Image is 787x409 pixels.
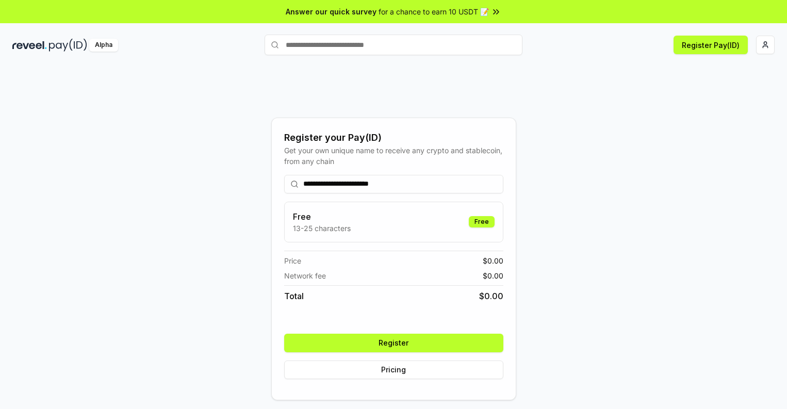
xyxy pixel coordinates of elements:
[293,223,351,234] p: 13-25 characters
[483,270,503,281] span: $ 0.00
[674,36,748,54] button: Register Pay(ID)
[479,290,503,302] span: $ 0.00
[284,270,326,281] span: Network fee
[284,334,503,352] button: Register
[284,361,503,379] button: Pricing
[379,6,489,17] span: for a chance to earn 10 USDT 📝
[483,255,503,266] span: $ 0.00
[12,39,47,52] img: reveel_dark
[284,130,503,145] div: Register your Pay(ID)
[284,145,503,167] div: Get your own unique name to receive any crypto and stablecoin, from any chain
[286,6,376,17] span: Answer our quick survey
[49,39,87,52] img: pay_id
[469,216,495,227] div: Free
[284,255,301,266] span: Price
[89,39,118,52] div: Alpha
[284,290,304,302] span: Total
[293,210,351,223] h3: Free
